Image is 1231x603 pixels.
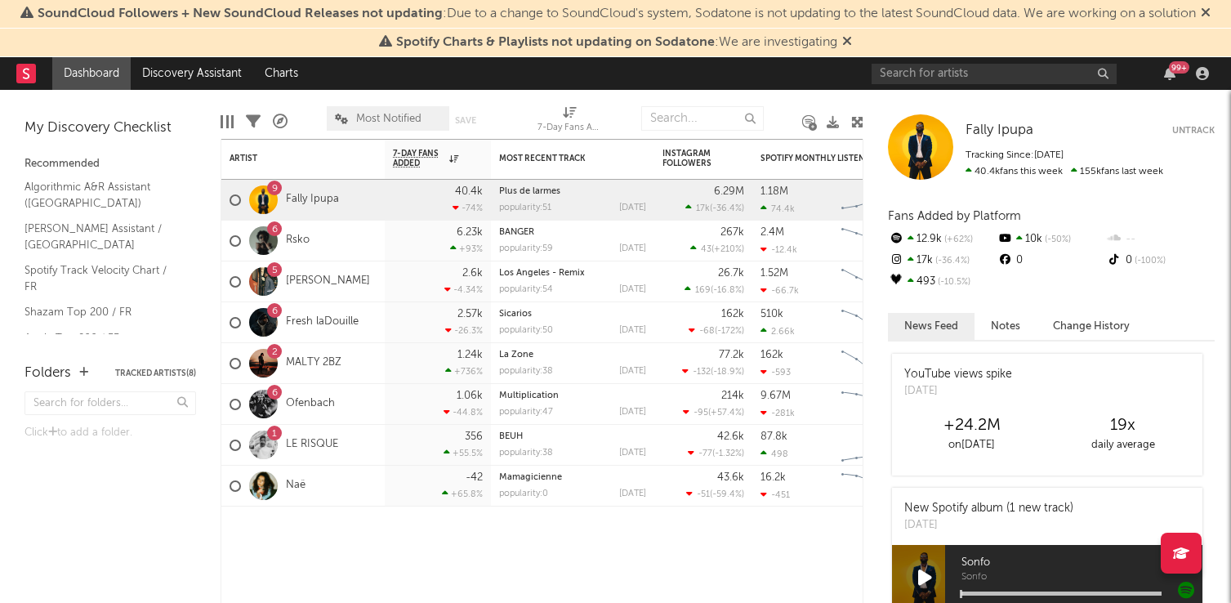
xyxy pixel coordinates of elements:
[396,36,837,49] span: : We are investigating
[286,234,310,248] a: Rsko
[966,123,1033,137] span: Fally Ipupa
[465,431,483,442] div: 356
[834,180,908,221] svg: Chart title
[444,407,483,418] div: -44.8 %
[455,186,483,197] div: 40.4k
[693,368,711,377] span: -132
[393,149,445,168] span: 7-Day Fans Added
[760,285,799,296] div: -66.7k
[499,310,646,319] div: Sicarios
[1169,61,1189,74] div: 99 +
[688,448,744,458] div: ( )
[273,98,288,145] div: A&R Pipeline
[457,350,483,360] div: 1.24k
[499,391,559,400] a: Multiplication
[619,449,646,458] div: [DATE]
[52,57,131,90] a: Dashboard
[760,350,783,360] div: 162k
[462,268,483,279] div: 2.6k
[25,118,196,138] div: My Discovery Checklist
[286,479,306,493] a: Naë
[499,489,548,498] div: popularity: 0
[694,409,708,418] span: -95
[453,203,483,213] div: -74 %
[444,284,483,295] div: -4.34 %
[442,489,483,499] div: +65.8 %
[933,257,970,266] span: -36.4 %
[698,449,712,458] span: -77
[286,397,335,411] a: Ofenbach
[760,449,788,459] div: 498
[760,408,795,418] div: -281k
[834,261,908,302] svg: Chart title
[499,228,646,237] div: BANGER
[715,449,742,458] span: -1.32 %
[690,243,744,254] div: ( )
[25,303,180,321] a: Shazam Top 200 / FR
[685,203,744,213] div: ( )
[1201,7,1211,20] span: Dismiss
[1132,257,1166,266] span: -100 %
[499,367,553,376] div: popularity: 38
[683,407,744,418] div: ( )
[834,221,908,261] svg: Chart title
[537,98,603,145] div: 7-Day Fans Added (7-Day Fans Added)
[834,384,908,425] svg: Chart title
[904,517,1073,534] div: [DATE]
[286,356,341,370] a: MALTY 2BZ
[713,368,742,377] span: -18.9 %
[896,416,1047,435] div: +24.2M
[619,326,646,335] div: [DATE]
[760,309,783,319] div: 510k
[721,391,744,401] div: 214k
[499,408,553,417] div: popularity: 47
[904,383,1012,400] div: [DATE]
[711,409,742,418] span: +57.4 %
[717,327,742,336] span: -172 %
[499,269,646,278] div: Los Angeles - Remix
[499,432,523,441] a: BEUH
[25,391,196,415] input: Search for folders...
[760,472,786,483] div: 16.2k
[712,204,742,213] span: -36.4 %
[717,472,744,483] div: 43.6k
[619,203,646,212] div: [DATE]
[760,431,787,442] div: 87.8k
[25,154,196,174] div: Recommended
[499,285,553,294] div: popularity: 54
[872,64,1117,84] input: Search for artists
[685,284,744,295] div: ( )
[760,154,883,163] div: Spotify Monthly Listeners
[760,367,791,377] div: -593
[720,227,744,238] div: 267k
[966,167,1063,176] span: 40.4k fans this week
[760,203,795,214] div: 74.4k
[25,261,180,295] a: Spotify Track Velocity Chart / FR
[455,116,476,125] button: Save
[38,7,1196,20] span: : Due to a change to SoundCloud's system, Sodatone is not updating to the latest SoundCloud data....
[499,269,585,278] a: Los Angeles - Remix
[1037,313,1146,340] button: Change History
[696,204,710,213] span: 17k
[714,186,744,197] div: 6.29M
[1164,67,1175,80] button: 99+
[499,154,622,163] div: Most Recent Track
[499,326,553,335] div: popularity: 50
[714,245,742,254] span: +210 %
[499,187,560,196] a: Plus de larmes
[641,106,764,131] input: Search...
[718,268,744,279] div: 26.7k
[445,325,483,336] div: -26.3 %
[717,431,744,442] div: 42.6k
[842,36,852,49] span: Dismiss
[1106,229,1215,250] div: --
[499,228,534,237] a: BANGER
[935,278,970,287] span: -10.5 %
[286,193,339,207] a: Fally Ipupa
[619,285,646,294] div: [DATE]
[904,366,1012,383] div: YouTube views spike
[356,114,421,124] span: Most Notified
[1172,123,1215,139] button: Untrack
[760,489,790,500] div: -451
[896,435,1047,455] div: on [DATE]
